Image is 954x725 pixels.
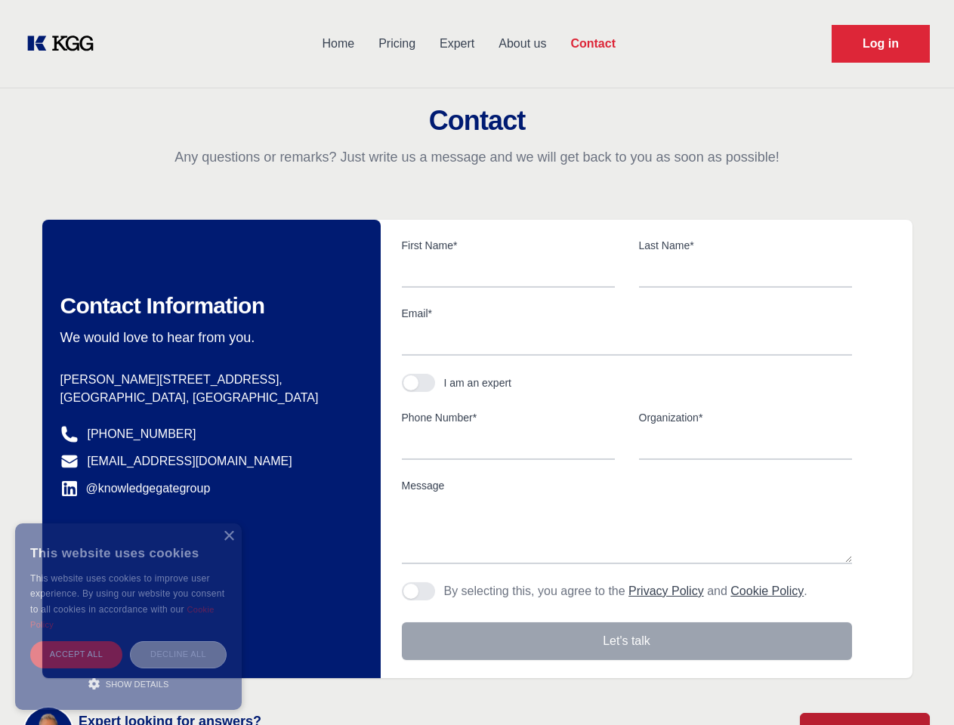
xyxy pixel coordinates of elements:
[18,106,936,136] h2: Contact
[366,24,428,63] a: Pricing
[310,24,366,63] a: Home
[60,480,211,498] a: @knowledgegategroup
[402,238,615,253] label: First Name*
[402,410,615,425] label: Phone Number*
[88,452,292,470] a: [EMAIL_ADDRESS][DOMAIN_NAME]
[18,148,936,166] p: Any questions or remarks? Just write us a message and we will get back to you as soon as possible!
[402,478,852,493] label: Message
[130,641,227,668] div: Decline all
[106,680,169,689] span: Show details
[60,292,357,319] h2: Contact Information
[30,676,227,691] div: Show details
[88,425,196,443] a: [PHONE_NUMBER]
[486,24,558,63] a: About us
[24,32,106,56] a: KOL Knowledge Platform: Talk to Key External Experts (KEE)
[60,371,357,389] p: [PERSON_NAME][STREET_ADDRESS],
[402,622,852,660] button: Let's talk
[558,24,628,63] a: Contact
[60,389,357,407] p: [GEOGRAPHIC_DATA], [GEOGRAPHIC_DATA]
[30,573,224,615] span: This website uses cookies to improve user experience. By using our website you consent to all coo...
[878,652,954,725] iframe: Chat Widget
[402,306,852,321] label: Email*
[60,329,357,347] p: We would love to hear from you.
[444,375,512,390] div: I am an expert
[30,535,227,571] div: This website uses cookies
[30,605,215,629] a: Cookie Policy
[639,238,852,253] label: Last Name*
[639,410,852,425] label: Organization*
[223,531,234,542] div: Close
[428,24,486,63] a: Expert
[628,585,704,597] a: Privacy Policy
[444,582,807,600] p: By selecting this, you agree to the and .
[832,25,930,63] a: Request Demo
[730,585,804,597] a: Cookie Policy
[30,641,122,668] div: Accept all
